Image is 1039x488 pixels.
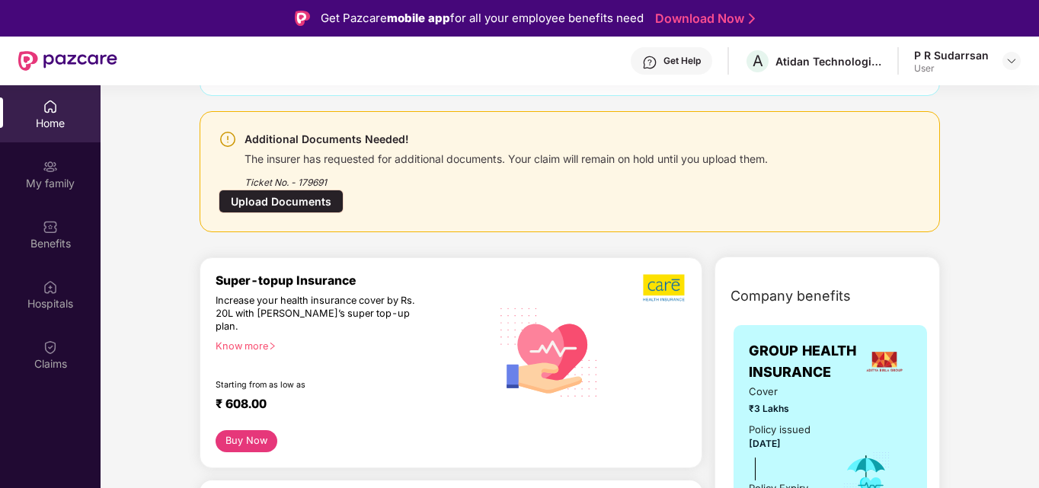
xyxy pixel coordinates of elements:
[268,342,277,350] span: right
[216,380,426,391] div: Starting from as low as
[245,148,768,166] div: The insurer has requested for additional documents. Your claim will remain on hold until you uplo...
[43,340,58,355] img: svg+xml;base64,PHN2ZyBpZD0iQ2xhaW0iIHhtbG5zPSJodHRwOi8vd3d3LnczLm9yZy8yMDAwL3N2ZyIgd2lkdGg9IjIwIi...
[245,166,768,190] div: Ticket No. - 179691
[642,55,657,70] img: svg+xml;base64,PHN2ZyBpZD0iSGVscC0zMngzMiIgeG1sbnM9Imh0dHA6Ly93d3cudzMub3JnLzIwMDAvc3ZnIiB3aWR0aD...
[216,397,475,415] div: ₹ 608.00
[914,48,989,62] div: P R Sudarrsan
[43,159,58,174] img: svg+xml;base64,PHN2ZyB3aWR0aD0iMjAiIGhlaWdodD0iMjAiIHZpZXdCb3g9IjAgMCAyMCAyMCIgZmlsbD0ibm9uZSIgeG...
[775,54,882,69] div: Atidan Technologies Pvt Ltd
[749,438,781,449] span: [DATE]
[643,273,686,302] img: b5dec4f62d2307b9de63beb79f102df3.png
[864,341,905,382] img: insurerLogo
[749,340,857,384] span: GROUP HEALTH INSURANCE
[749,401,820,416] span: ₹3 Lakhs
[730,285,851,307] span: Company benefits
[43,99,58,114] img: svg+xml;base64,PHN2ZyBpZD0iSG9tZSIgeG1sbnM9Imh0dHA6Ly93d3cudzMub3JnLzIwMDAvc3ZnIiB3aWR0aD0iMjAiIG...
[655,11,750,27] a: Download Now
[914,62,989,75] div: User
[1005,55,1018,67] img: svg+xml;base64,PHN2ZyBpZD0iRHJvcGRvd24tMzJ4MzIiIHhtbG5zPSJodHRwOi8vd3d3LnczLm9yZy8yMDAwL3N2ZyIgd2...
[749,422,810,438] div: Policy issued
[753,52,763,70] span: A
[43,219,58,234] img: svg+xml;base64,PHN2ZyBpZD0iQmVuZWZpdHMiIHhtbG5zPSJodHRwOi8vd3d3LnczLm9yZy8yMDAwL3N2ZyIgd2lkdGg9Ij...
[749,384,820,400] span: Cover
[219,130,237,148] img: svg+xml;base64,PHN2ZyBpZD0iV2FybmluZ18tXzI0eDI0IiBkYXRhLW5hbWU9Ildhcm5pbmcgLSAyNHgyNCIgeG1sbnM9Im...
[18,51,117,71] img: New Pazcare Logo
[219,190,344,213] div: Upload Documents
[216,273,491,288] div: Super-topup Insurance
[216,340,481,351] div: Know more
[245,130,768,148] div: Additional Documents Needed!
[321,9,644,27] div: Get Pazcare for all your employee benefits need
[491,292,609,411] img: svg+xml;base64,PHN2ZyB4bWxucz0iaHR0cDovL3d3dy53My5vcmcvMjAwMC9zdmciIHhtbG5zOnhsaW5rPSJodHRwOi8vd3...
[387,11,450,25] strong: mobile app
[749,11,755,27] img: Stroke
[216,430,277,452] button: Buy Now
[663,55,701,67] div: Get Help
[295,11,310,26] img: Logo
[43,279,58,295] img: svg+xml;base64,PHN2ZyBpZD0iSG9zcGl0YWxzIiB4bWxucz0iaHR0cDovL3d3dy53My5vcmcvMjAwMC9zdmciIHdpZHRoPS...
[216,295,424,333] div: Increase your health insurance cover by Rs. 20L with [PERSON_NAME]’s super top-up plan.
